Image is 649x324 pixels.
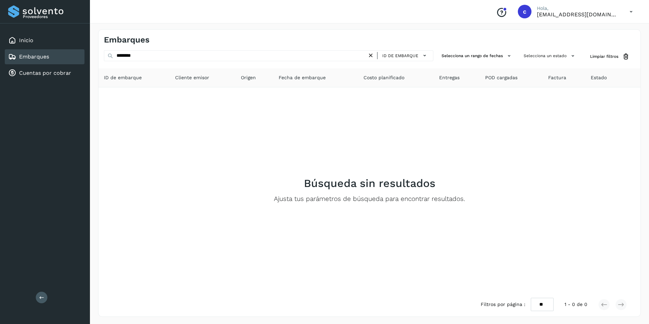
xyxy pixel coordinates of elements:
span: 1 - 0 de 0 [565,301,587,308]
h2: Búsqueda sin resultados [304,177,435,190]
span: Fecha de embarque [279,74,326,81]
a: Cuentas por cobrar [19,70,71,76]
span: Origen [241,74,256,81]
p: Proveedores [23,14,82,19]
div: Inicio [5,33,84,48]
button: Selecciona un estado [521,50,579,62]
span: POD cargadas [485,74,517,81]
span: Entregas [439,74,460,81]
span: Filtros por página : [481,301,525,308]
button: Limpiar filtros [585,50,635,63]
div: Cuentas por cobrar [5,66,84,81]
button: ID de embarque [380,51,430,61]
span: Costo planificado [364,74,404,81]
span: Estado [591,74,607,81]
span: ID de embarque [382,53,418,59]
span: Cliente emisor [175,74,209,81]
span: ID de embarque [104,74,142,81]
p: Hola, [537,5,619,11]
h4: Embarques [104,35,150,45]
span: Factura [548,74,566,81]
span: Limpiar filtros [590,53,618,59]
a: Inicio [19,37,33,44]
p: carlosvazqueztgc@gmail.com [537,11,619,18]
a: Embarques [19,53,49,60]
button: Selecciona un rango de fechas [439,50,515,62]
div: Embarques [5,49,84,64]
p: Ajusta tus parámetros de búsqueda para encontrar resultados. [274,195,465,203]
